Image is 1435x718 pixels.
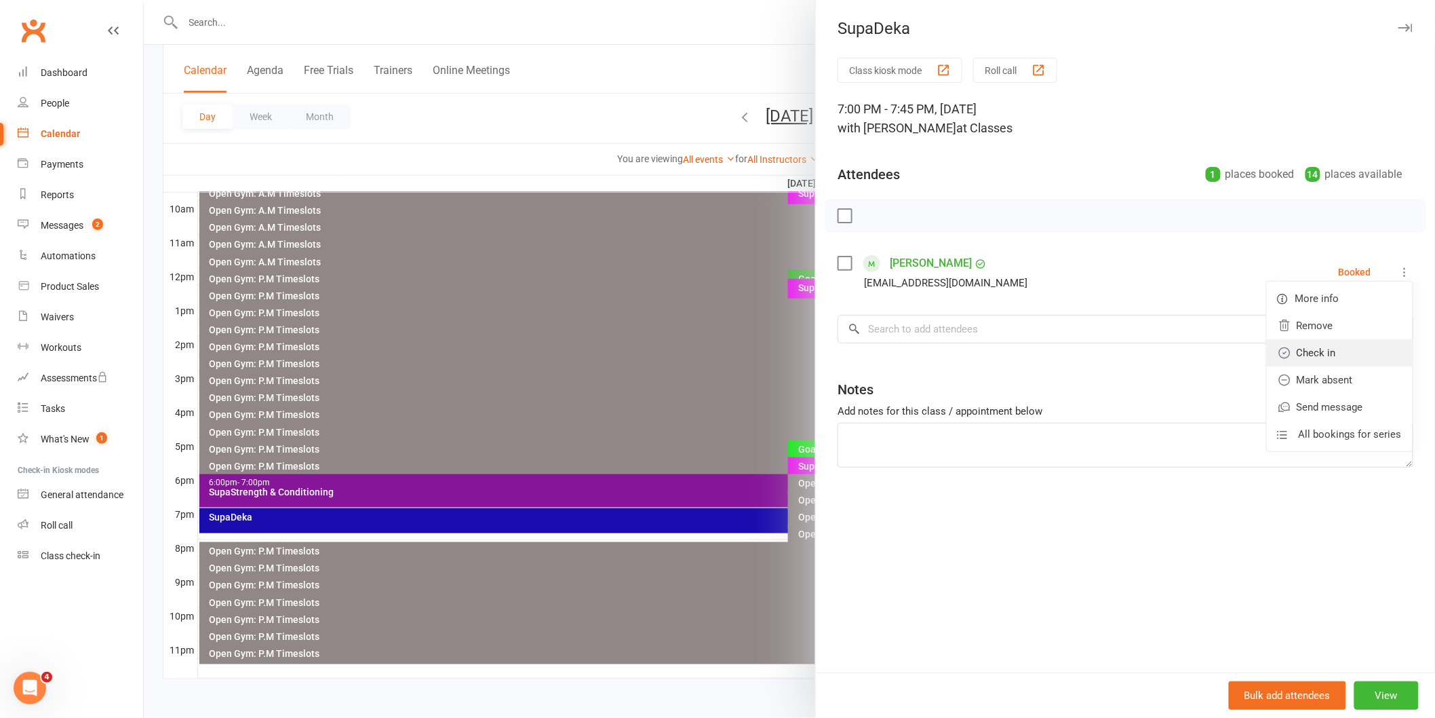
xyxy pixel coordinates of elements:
a: Workouts [18,333,143,363]
span: All bookings for series [1299,426,1402,442]
a: Messages 2 [18,210,143,241]
span: with [PERSON_NAME] [838,121,956,135]
a: Tasks [18,394,143,424]
div: Notes [838,380,873,399]
div: Payments [41,159,83,170]
div: Add notes for this class / appointment below [838,403,1413,419]
div: Tasks [41,403,65,414]
a: Roll call [18,510,143,541]
span: 4 [41,672,52,683]
input: Search to add attendees [838,315,1413,343]
div: General attendance [41,489,123,500]
button: View [1354,681,1419,710]
iframe: Intercom live chat [14,672,46,704]
a: Check in [1267,339,1413,366]
div: Class check-in [41,550,100,561]
div: Workouts [41,342,81,353]
div: Assessments [41,373,108,383]
a: Class kiosk mode [18,541,143,571]
div: places available [1305,165,1402,184]
span: More info [1295,290,1339,307]
div: Reports [41,189,74,200]
div: Messages [41,220,83,231]
div: 14 [1305,167,1320,182]
a: Dashboard [18,58,143,88]
div: 7:00 PM - 7:45 PM, [DATE] [838,100,1413,138]
span: 1 [96,432,107,444]
div: People [41,98,69,109]
a: All bookings for series [1267,421,1413,448]
div: Booked [1339,267,1371,277]
span: 2 [92,219,103,230]
a: Payments [18,149,143,180]
div: 1 [1206,167,1221,182]
div: Attendees [838,165,900,184]
div: Automations [41,250,96,261]
div: Roll call [41,520,73,531]
a: People [18,88,143,119]
div: Dashboard [41,67,87,78]
a: Clubworx [16,14,50,48]
div: SupaDeka [816,19,1435,38]
a: Automations [18,241,143,271]
a: Calendar [18,119,143,149]
div: places booked [1206,165,1295,184]
a: [PERSON_NAME] [890,252,972,274]
button: Roll call [973,58,1057,83]
button: Bulk add attendees [1229,681,1346,710]
a: Remove [1267,312,1413,339]
div: Waivers [41,311,74,322]
a: What's New1 [18,424,143,455]
a: Assessments [18,363,143,394]
a: Reports [18,180,143,210]
a: Mark absent [1267,366,1413,394]
div: Calendar [41,128,80,139]
button: Class kiosk mode [838,58,962,83]
div: Product Sales [41,281,99,292]
a: Send message [1267,394,1413,421]
a: Waivers [18,302,143,333]
div: What's New [41,434,90,445]
a: General attendance kiosk mode [18,480,143,510]
a: More info [1267,285,1413,312]
div: [EMAIL_ADDRESS][DOMAIN_NAME] [864,274,1027,292]
a: Product Sales [18,271,143,302]
span: at Classes [956,121,1013,135]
